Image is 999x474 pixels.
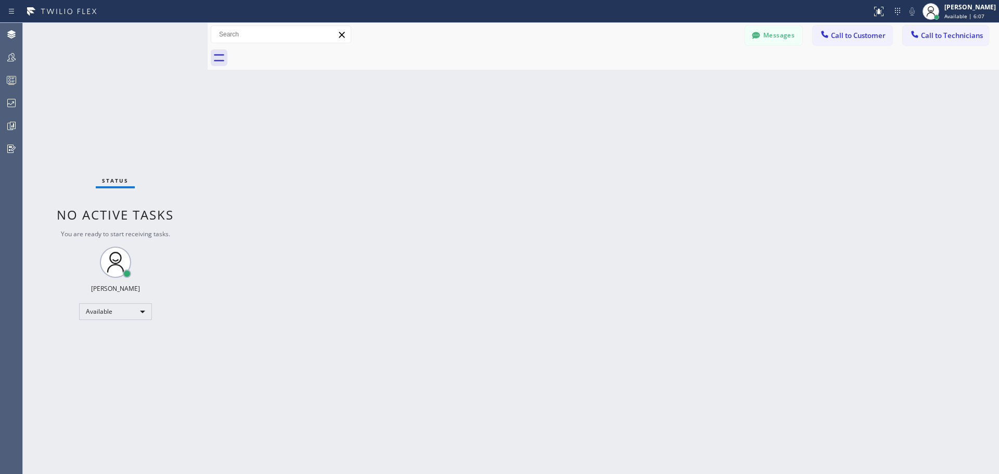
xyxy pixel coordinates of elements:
[813,25,892,45] button: Call to Customer
[102,177,129,184] span: Status
[57,206,174,223] span: No active tasks
[61,229,170,238] span: You are ready to start receiving tasks.
[831,31,886,40] span: Call to Customer
[79,303,152,320] div: Available
[903,25,989,45] button: Call to Technicians
[211,26,351,43] input: Search
[745,25,802,45] button: Messages
[944,12,984,20] span: Available | 6:07
[944,3,996,11] div: [PERSON_NAME]
[921,31,983,40] span: Call to Technicians
[91,284,140,293] div: [PERSON_NAME]
[905,4,919,19] button: Mute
